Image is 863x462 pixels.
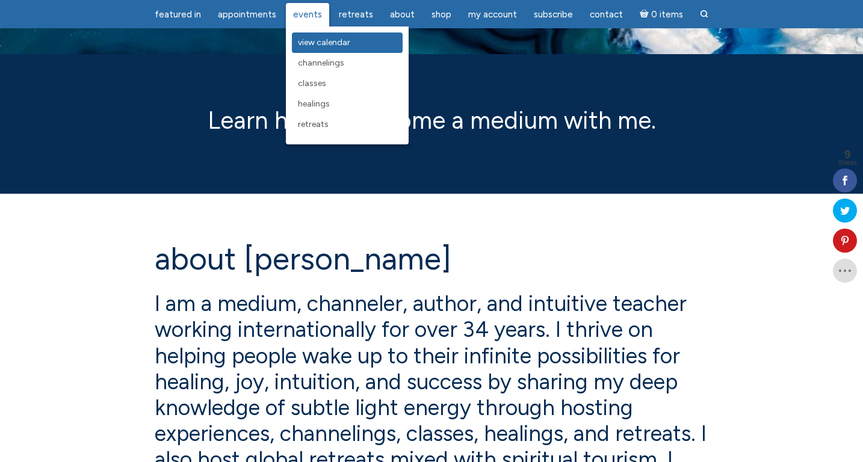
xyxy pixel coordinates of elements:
[211,3,283,26] a: Appointments
[147,3,208,26] a: featured in
[424,3,459,26] a: Shop
[838,149,857,160] span: 9
[332,3,380,26] a: Retreats
[633,2,690,26] a: Cart0 items
[583,3,630,26] a: Contact
[298,78,326,88] span: Classes
[534,9,573,20] span: Subscribe
[640,9,651,20] i: Cart
[461,3,524,26] a: My Account
[292,94,403,114] a: Healings
[390,9,415,20] span: About
[298,99,330,109] span: Healings
[292,73,403,94] a: Classes
[339,9,373,20] span: Retreats
[218,9,276,20] span: Appointments
[292,114,403,135] a: Retreats
[298,37,350,48] span: View Calendar
[155,102,708,138] p: Learn how to become a medium with me.
[155,9,201,20] span: featured in
[293,9,322,20] span: Events
[468,9,517,20] span: My Account
[527,3,580,26] a: Subscribe
[292,53,403,73] a: Channelings
[286,3,329,26] a: Events
[298,58,344,68] span: Channelings
[155,242,708,276] h1: About [PERSON_NAME]
[651,10,683,19] span: 0 items
[431,9,451,20] span: Shop
[298,119,329,129] span: Retreats
[383,3,422,26] a: About
[590,9,623,20] span: Contact
[838,160,857,166] span: Shares
[292,32,403,53] a: View Calendar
